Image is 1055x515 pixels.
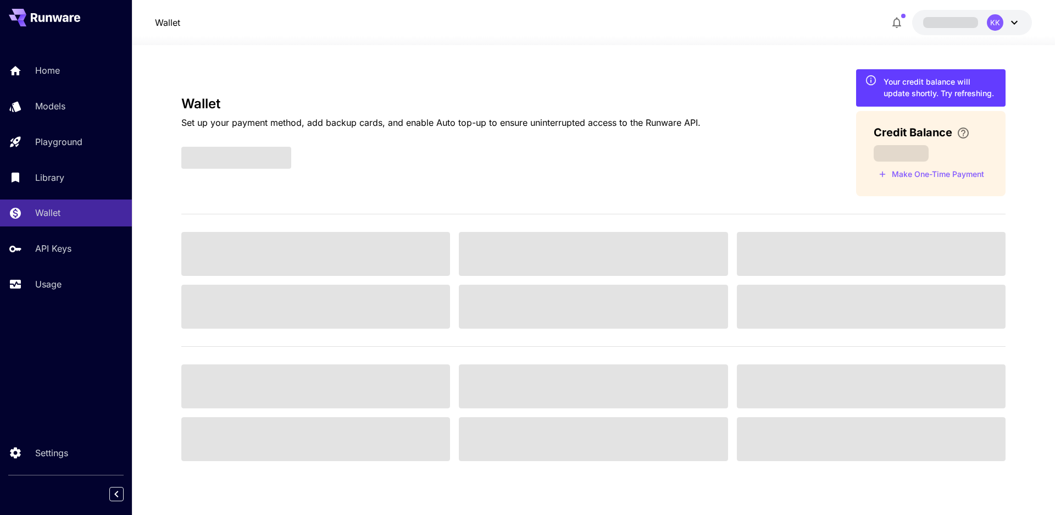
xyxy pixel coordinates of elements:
[118,484,132,504] div: Collapse sidebar
[35,171,64,184] p: Library
[35,99,65,113] p: Models
[35,135,82,148] p: Playground
[181,96,701,112] h3: Wallet
[155,16,180,29] a: Wallet
[874,124,952,141] span: Credit Balance
[181,116,701,129] p: Set up your payment method, add backup cards, and enable Auto top-up to ensure uninterrupted acce...
[155,16,180,29] nav: breadcrumb
[35,64,60,77] p: Home
[912,10,1032,35] button: KK
[35,446,68,459] p: Settings
[987,14,1003,31] div: KK
[35,242,71,255] p: API Keys
[952,126,974,140] button: Enter your card details and choose an Auto top-up amount to avoid service interruptions. We'll au...
[874,166,989,183] button: Make a one-time, non-recurring payment
[109,487,124,501] button: Collapse sidebar
[884,76,997,99] div: Your credit balance will update shortly. Try refreshing.
[35,278,62,291] p: Usage
[35,206,60,219] p: Wallet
